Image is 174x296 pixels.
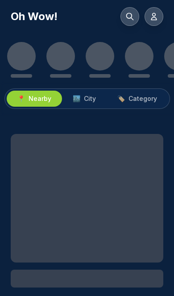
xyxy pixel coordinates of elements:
span: Nearby [29,94,51,103]
span: 🏷️ [117,94,125,103]
button: 🏷️Category [107,91,168,107]
button: 🏙️City [62,91,107,107]
span: Category [128,94,157,103]
span: 🏙️ [73,94,80,103]
button: 📍Nearby [7,91,62,107]
span: City [84,94,96,103]
h1: Oh Wow! [11,9,58,24]
span: 📍 [17,94,25,103]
